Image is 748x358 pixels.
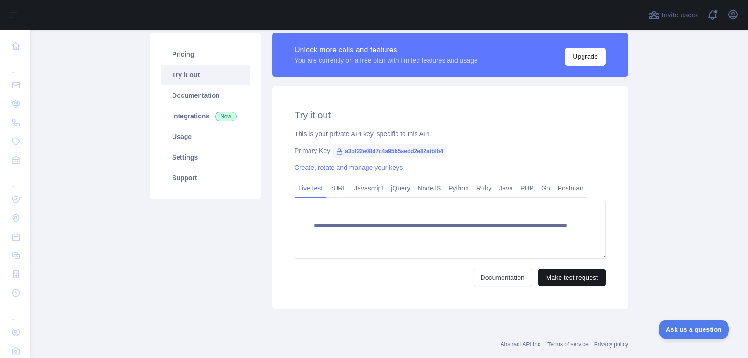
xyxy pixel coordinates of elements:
[538,269,606,286] button: Make test request
[565,48,606,66] button: Upgrade
[326,181,350,196] a: cURL
[594,341,628,348] a: Privacy policy
[295,129,606,139] div: This is your private API key, specific to this API.
[161,126,250,147] a: Usage
[161,65,250,85] a: Try it out
[473,181,496,196] a: Ruby
[161,147,250,168] a: Settings
[161,85,250,106] a: Documentation
[295,164,403,171] a: Create, rotate and manage your keys
[7,303,22,322] div: ...
[295,56,478,65] div: You are currently on a free plan with limited features and usage
[161,44,250,65] a: Pricing
[547,341,588,348] a: Terms of service
[647,7,699,22] button: Invite users
[161,106,250,126] a: Integrations New
[7,56,22,75] div: ...
[332,144,447,158] span: a3bf22e08d7c4a95b5aedd2e82afbfb4
[387,181,414,196] a: jQuery
[295,146,606,155] div: Primary Key:
[517,181,538,196] a: PHP
[445,181,473,196] a: Python
[554,181,587,196] a: Postman
[538,181,554,196] a: Go
[662,10,698,21] span: Invite users
[161,168,250,188] a: Support
[473,269,532,286] a: Documentation
[659,320,729,339] iframe: Toggle Customer Support
[215,112,237,121] span: New
[350,181,387,196] a: Javascript
[414,181,445,196] a: NodeJS
[295,44,478,56] div: Unlock more calls and features
[7,170,22,189] div: ...
[496,181,517,196] a: Java
[501,341,542,348] a: Abstract API Inc.
[295,181,326,196] a: Live test
[295,109,606,122] h2: Try it out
